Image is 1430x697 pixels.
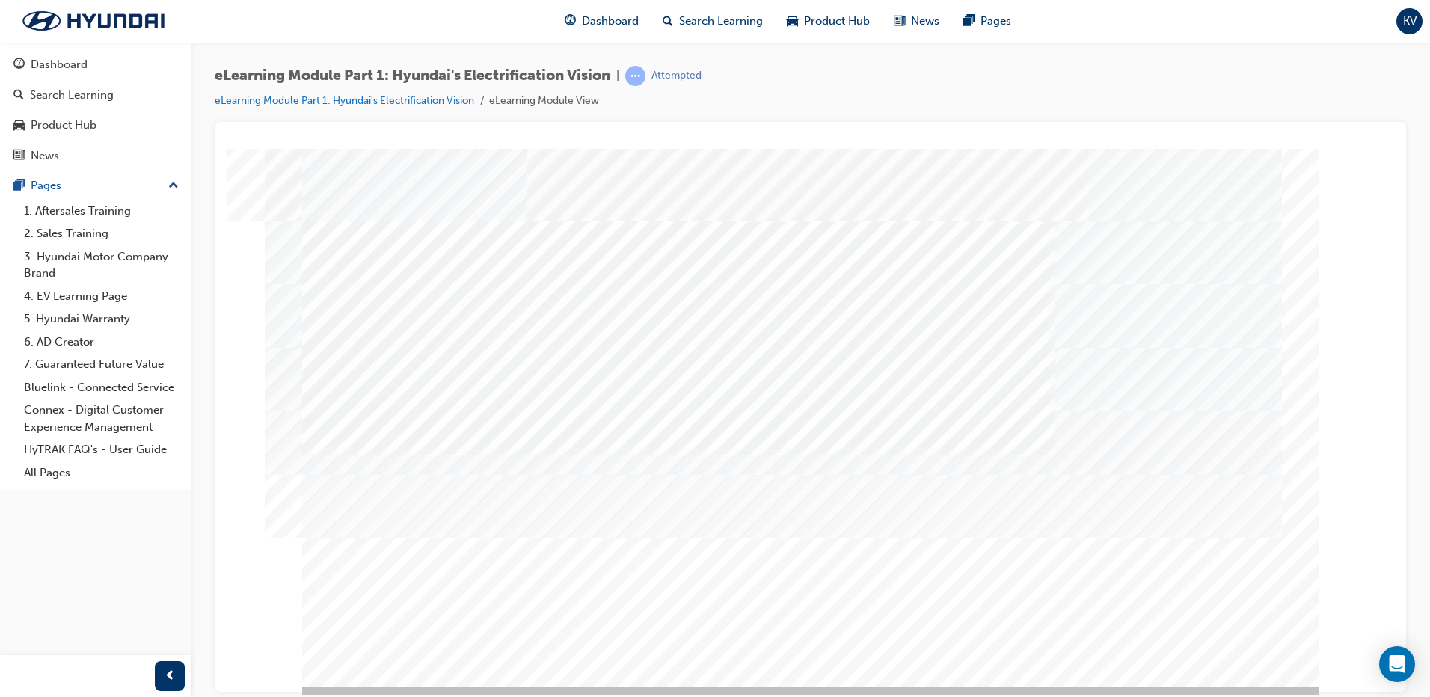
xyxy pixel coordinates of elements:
[787,12,798,31] span: car-icon
[679,13,763,30] span: Search Learning
[6,48,185,172] button: DashboardSearch LearningProduct HubNews
[215,67,610,85] span: eLearning Module Part 1: Hyundai's Electrification Vision
[6,111,185,139] a: Product Hub
[13,179,25,193] span: pages-icon
[775,6,882,37] a: car-iconProduct Hub
[882,6,951,37] a: news-iconNews
[804,13,870,30] span: Product Hub
[13,119,25,132] span: car-icon
[6,172,185,200] button: Pages
[7,5,179,37] img: Trak
[6,142,185,170] a: News
[1403,13,1417,30] span: KV
[13,89,24,102] span: search-icon
[18,285,185,308] a: 4. EV Learning Page
[651,6,775,37] a: search-iconSearch Learning
[30,87,114,104] div: Search Learning
[565,12,576,31] span: guage-icon
[663,12,673,31] span: search-icon
[215,94,474,107] a: eLearning Module Part 1: Hyundai's Electrification Vision
[168,176,179,196] span: up-icon
[981,13,1011,30] span: Pages
[18,222,185,245] a: 2. Sales Training
[963,12,975,31] span: pages-icon
[1396,8,1423,34] button: KV
[18,245,185,285] a: 3. Hyundai Motor Company Brand
[18,438,185,461] a: HyTRAK FAQ's - User Guide
[18,376,185,399] a: Bluelink - Connected Service
[13,150,25,163] span: news-icon
[31,177,61,194] div: Pages
[616,67,619,85] span: |
[165,667,176,686] span: prev-icon
[1379,646,1415,682] div: Open Intercom Messenger
[31,56,88,73] div: Dashboard
[31,117,96,134] div: Product Hub
[18,200,185,223] a: 1. Aftersales Training
[582,13,639,30] span: Dashboard
[6,51,185,79] a: Dashboard
[651,69,702,83] div: Attempted
[18,461,185,485] a: All Pages
[31,147,59,165] div: News
[18,307,185,331] a: 5. Hyundai Warranty
[894,12,905,31] span: news-icon
[553,6,651,37] a: guage-iconDashboard
[13,58,25,72] span: guage-icon
[911,13,939,30] span: News
[489,93,599,110] li: eLearning Module View
[6,82,185,109] a: Search Learning
[18,399,185,438] a: Connex - Digital Customer Experience Management
[18,331,185,354] a: 6. AD Creator
[625,66,645,86] span: learningRecordVerb_ATTEMPT-icon
[18,353,185,376] a: 7. Guaranteed Future Value
[951,6,1023,37] a: pages-iconPages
